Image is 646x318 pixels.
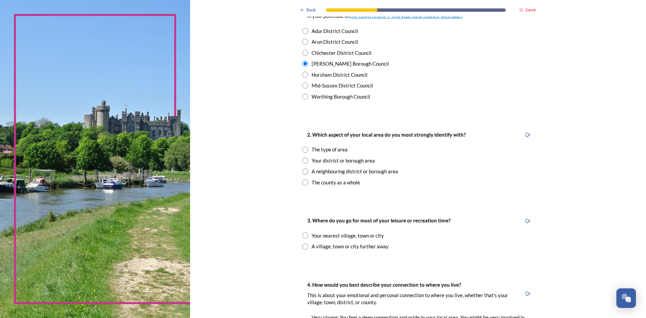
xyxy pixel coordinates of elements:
[312,168,398,175] div: A neighbouring district or borough area
[312,71,367,79] div: Horsham District Council
[312,82,373,90] div: Mid-Sussex District Council
[312,49,371,57] div: Chichester District Council
[525,7,536,13] strong: Save
[312,27,358,35] div: Adur District Council
[307,217,451,223] strong: 3. Where do you go for most of your leisure or recreation time?
[312,38,358,46] div: Arun District Council
[312,232,384,240] div: Your nearest village, town or city
[307,7,316,13] span: Back
[307,132,466,138] strong: 2. Which aspect of your local area do you most strongly identify with?
[312,243,389,250] div: A village, town or city further away
[616,288,636,308] button: Open Chat
[307,292,516,306] p: This is about your emotional and personal connection to where you live, whether that's your villa...
[312,179,360,186] div: The county as a whole
[312,146,348,153] div: The type of area
[312,157,375,165] div: Your district or borough area
[312,93,370,101] div: Worthing Borough Council
[312,60,389,68] div: [PERSON_NAME] Borough Council
[307,282,461,288] strong: 4. How would you best describe your connection to where you live?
